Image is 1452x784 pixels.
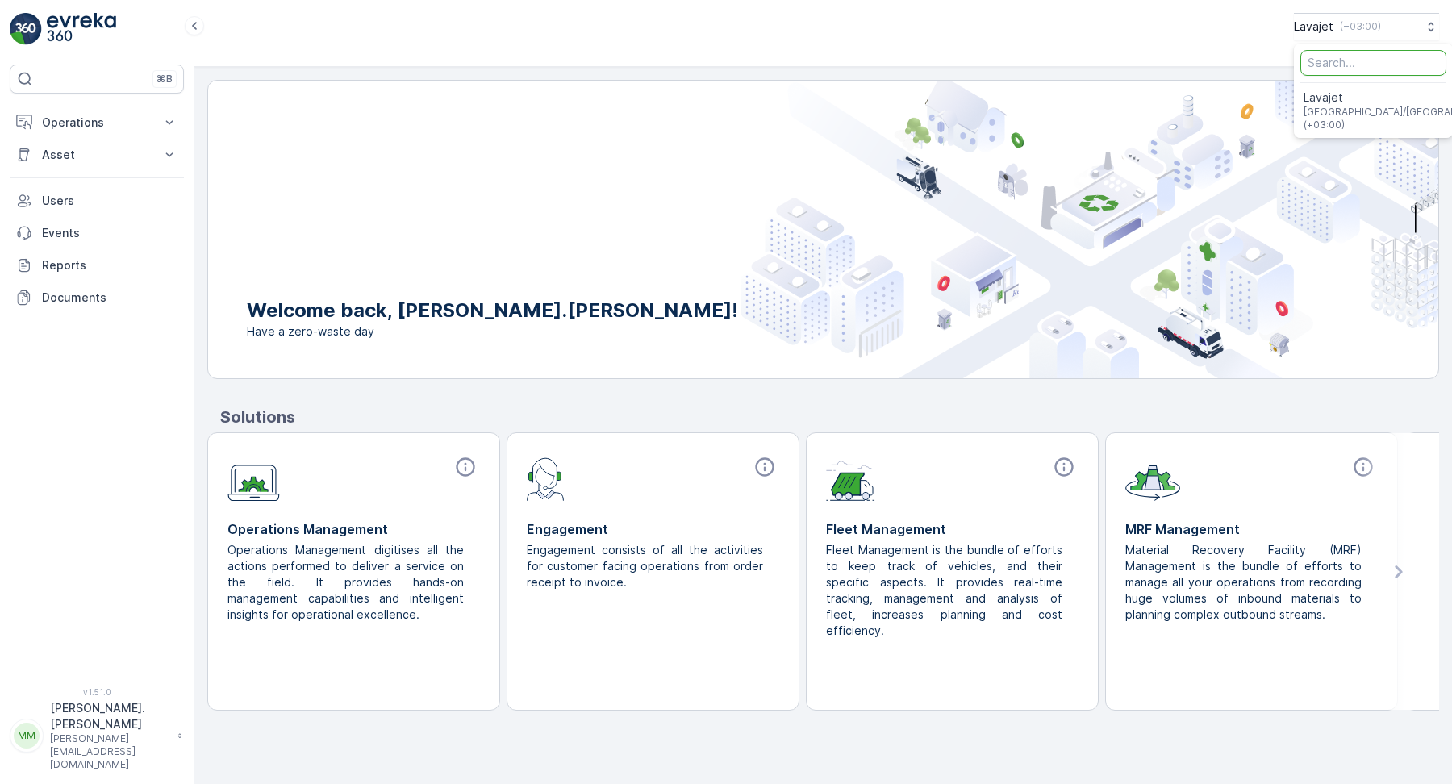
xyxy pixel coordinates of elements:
[10,700,184,771] button: MM[PERSON_NAME].[PERSON_NAME][PERSON_NAME][EMAIL_ADDRESS][DOMAIN_NAME]
[1125,456,1180,501] img: module-icon
[14,723,40,749] div: MM
[227,519,480,539] p: Operations Management
[47,13,116,45] img: logo_light-DOdMpM7g.png
[1125,542,1365,623] p: Material Recovery Facility (MRF) Management is the bundle of efforts to manage all your operation...
[1294,13,1439,40] button: Lavajet(+03:00)
[42,147,152,163] p: Asset
[227,542,467,623] p: Operations Management digitises all the actions performed to deliver a service on the field. It p...
[1340,20,1381,33] p: ( +03:00 )
[1300,50,1446,76] input: Search...
[10,687,184,697] span: v 1.51.0
[826,456,875,501] img: module-icon
[42,290,177,306] p: Documents
[10,185,184,217] a: Users
[826,519,1079,539] p: Fleet Management
[10,281,184,314] a: Documents
[10,249,184,281] a: Reports
[156,73,173,85] p: ⌘B
[247,298,738,323] p: Welcome back, [PERSON_NAME].[PERSON_NAME]!
[527,456,565,501] img: module-icon
[741,81,1438,378] img: city illustration
[227,456,280,502] img: module-icon
[42,115,152,131] p: Operations
[10,106,184,139] button: Operations
[50,732,169,771] p: [PERSON_NAME][EMAIL_ADDRESS][DOMAIN_NAME]
[1294,19,1333,35] p: Lavajet
[527,519,779,539] p: Engagement
[10,139,184,171] button: Asset
[826,542,1066,639] p: Fleet Management is the bundle of efforts to keep track of vehicles, and their specific aspects. ...
[10,217,184,249] a: Events
[50,700,169,732] p: [PERSON_NAME].[PERSON_NAME]
[42,257,177,273] p: Reports
[42,225,177,241] p: Events
[527,542,766,590] p: Engagement consists of all the activities for customer facing operations from order receipt to in...
[1125,519,1378,539] p: MRF Management
[42,193,177,209] p: Users
[220,405,1439,429] p: Solutions
[10,13,42,45] img: logo
[247,323,738,340] span: Have a zero-waste day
